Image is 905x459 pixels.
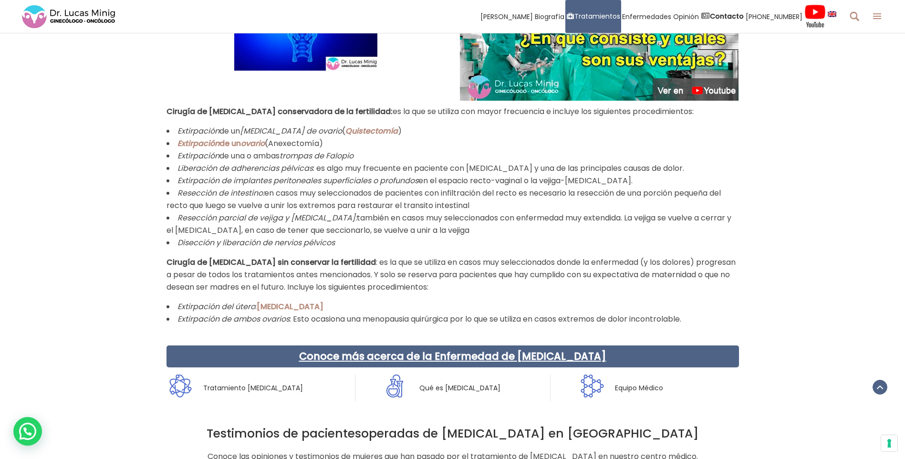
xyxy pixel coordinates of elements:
[299,349,606,363] a: Conoce más acerca de la Enfermedad de [MEDICAL_DATA]
[207,425,361,442] a: Testimonios de pacientes
[746,11,802,22] span: [PHONE_NUMBER]
[480,11,533,22] span: [PERSON_NAME]
[257,301,323,312] a: [MEDICAL_DATA]
[177,313,290,324] em: Extirpación de ambos ovarios
[177,138,219,149] em: Extirpación
[177,188,264,198] em: Resección de intestino:
[177,125,219,136] em: Extirpación
[881,435,897,451] button: Sus preferencias de consentimiento para tecnologías de seguimiento
[535,11,564,22] span: Biografía
[828,11,836,17] img: language english
[166,137,739,150] li: (Anexectomía)
[166,125,739,137] li: de un ( )
[166,301,739,313] li: :
[177,150,219,161] em: Extirpación
[607,375,663,401] span: Equipo Médico
[166,375,195,397] img: Custom icon
[166,427,739,441] h2: operadas de [MEDICAL_DATA] en [GEOGRAPHIC_DATA]
[804,4,826,28] img: Videos Youtube Ginecología
[280,150,354,161] em: trompas de Falopio
[166,212,739,237] li: también en casos muy seleccionados con enfermedad muy extendida. La vejiga se vuelve a cerrar y e...
[710,11,744,21] strong: Contacto
[578,375,663,401] a: Custom icon Equipo Médico
[166,313,739,325] li: : Esto ocasiona una menopausia quirúrgica por lo que se utiliza en casos extremos de dolor incont...
[345,125,398,136] a: Quistectomía
[166,257,376,268] strong: Cirugía de [MEDICAL_DATA] sin conservar la fertilidad
[177,175,418,186] em: Extirpación de implantes peritoneales superficiales o profundos
[241,138,265,149] em: ovario
[673,11,699,22] span: Opinión
[177,301,255,312] em: Extirpación del útero
[177,163,313,174] em: Liberación de adherencias pélvicas
[166,175,739,187] li: en el espacio recto-vaginal o la vejiga-[MEDICAL_DATA].
[166,105,739,118] p: es la que se utiliza con mayor frecuencia e incluye los siguientes procedimientos:
[166,256,739,293] p: : es la que se utiliza en casos muy seleccionados donde la enfermedad (y los dolores) progresan a...
[574,11,620,22] span: Tratamientos
[240,125,342,136] em: [MEDICAL_DATA] de ovario
[166,106,393,117] strong: Cirugía de [MEDICAL_DATA] conservadora de la fertilidad:
[195,375,303,401] span: Tratamiento [MEDICAL_DATA]
[166,187,739,212] li: en casos muy seleccionados de pacientes con infiltración del recto es necesario la resección de u...
[166,150,739,162] li: de una o ambas
[622,11,671,22] span: Enfermedades
[381,375,500,401] a: Custom icon Qué es [MEDICAL_DATA]
[411,375,500,401] span: Qué es [MEDICAL_DATA]
[166,162,739,175] li: : es algo muy frecuente en paciente con [MEDICAL_DATA] y una de las principales causas de dolor.
[177,237,335,248] em: Disección y liberación de nervios pélvicos
[177,138,265,149] a: Extirpaciónde unovario
[381,375,409,397] img: Custom icon
[177,212,357,223] em: Resección parcial de vejiga y [MEDICAL_DATA]:
[578,375,606,397] img: Custom icon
